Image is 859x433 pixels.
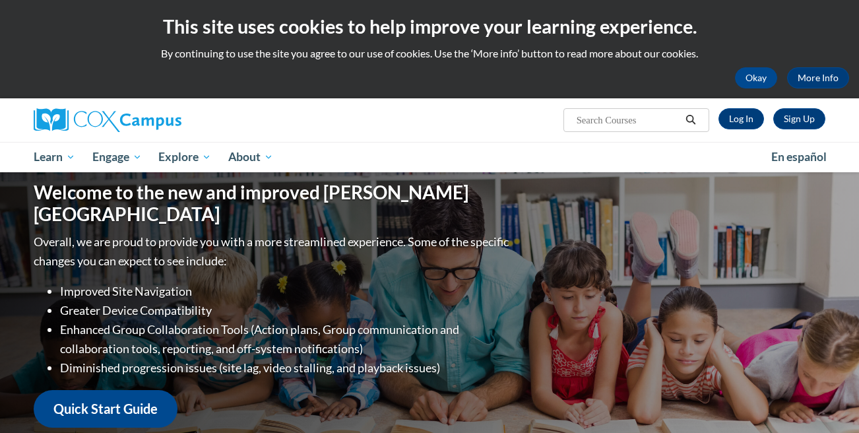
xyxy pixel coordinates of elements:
img: Cox Campus [34,108,181,132]
h1: Welcome to the new and improved [PERSON_NAME][GEOGRAPHIC_DATA] [34,182,512,226]
a: Cox Campus [34,108,284,132]
button: Okay [735,67,777,88]
a: En español [763,143,835,171]
li: Enhanced Group Collaboration Tools (Action plans, Group communication and collaboration tools, re... [60,320,512,358]
div: Main menu [14,142,845,172]
button: Search [681,112,701,128]
span: Explore [158,149,211,165]
li: Improved Site Navigation [60,282,512,301]
a: Quick Start Guide [34,390,177,428]
h2: This site uses cookies to help improve your learning experience. [10,13,849,40]
span: Learn [34,149,75,165]
input: Search Courses [575,112,681,128]
li: Diminished progression issues (site lag, video stalling, and playback issues) [60,358,512,378]
p: Overall, we are proud to provide you with a more streamlined experience. Some of the specific cha... [34,232,512,271]
span: Engage [92,149,142,165]
a: Register [773,108,825,129]
a: Log In [718,108,764,129]
a: Learn [25,142,84,172]
span: About [228,149,273,165]
iframe: Button to launch messaging window [806,380,848,422]
span: En español [771,150,827,164]
a: Engage [84,142,150,172]
a: Explore [150,142,220,172]
a: More Info [787,67,849,88]
li: Greater Device Compatibility [60,301,512,320]
a: About [220,142,282,172]
p: By continuing to use the site you agree to our use of cookies. Use the ‘More info’ button to read... [10,46,849,61]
